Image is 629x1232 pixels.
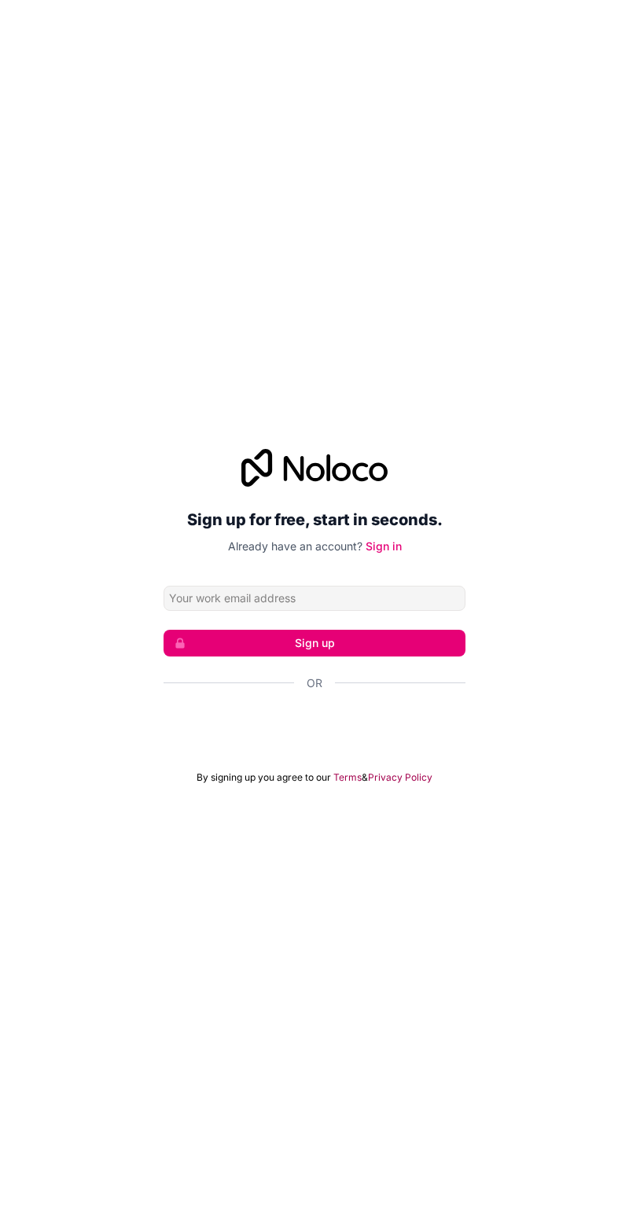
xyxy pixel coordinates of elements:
[164,586,465,611] input: Email address
[164,506,465,534] h2: Sign up for free, start in seconds.
[333,771,362,784] a: Terms
[228,539,362,553] span: Already have an account?
[307,675,322,691] span: Or
[366,539,402,553] a: Sign in
[197,771,331,784] span: By signing up you agree to our
[368,771,432,784] a: Privacy Policy
[362,771,368,784] span: &
[164,630,465,656] button: Sign up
